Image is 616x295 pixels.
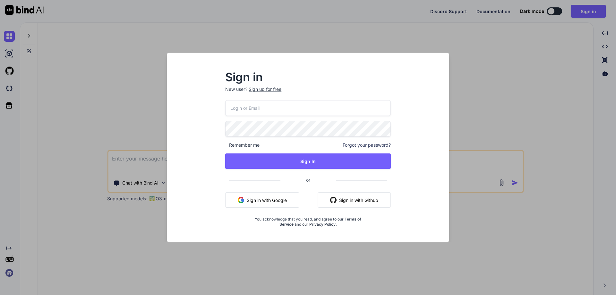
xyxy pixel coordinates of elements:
[225,100,391,116] input: Login or Email
[238,197,244,203] img: google
[253,213,363,227] div: You acknowledge that you read, and agree to our and our
[225,153,391,169] button: Sign In
[279,217,362,227] a: Terms of Service
[280,172,336,188] span: or
[309,222,337,227] a: Privacy Policy.
[225,86,391,100] p: New user?
[225,142,260,148] span: Remember me
[225,72,391,82] h2: Sign in
[225,192,299,208] button: Sign in with Google
[330,197,337,203] img: github
[318,192,391,208] button: Sign in with Github
[343,142,391,148] span: Forgot your password?
[249,86,281,92] div: Sign up for free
